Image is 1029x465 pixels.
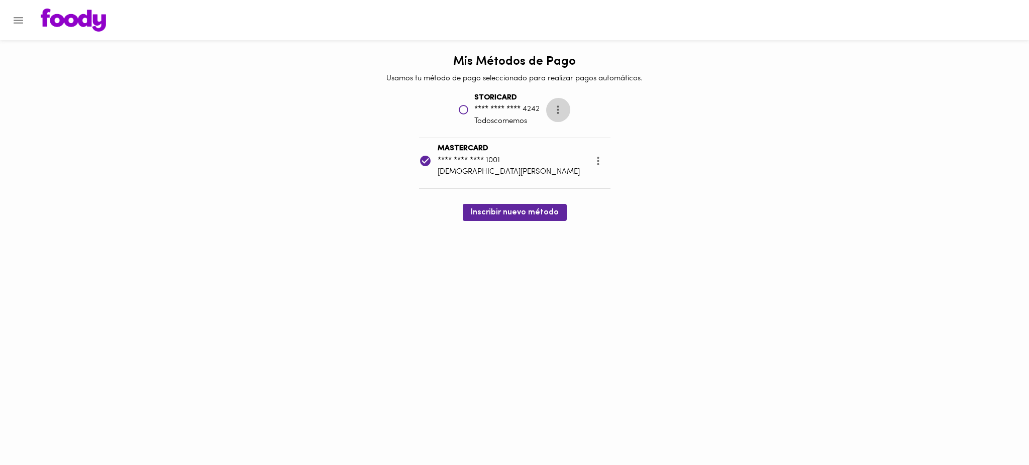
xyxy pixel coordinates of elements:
span: Inscribir nuevo método [471,208,559,217]
p: Todoscomemos [474,116,540,127]
iframe: Messagebird Livechat Widget [971,407,1019,455]
button: Inscribir nuevo método [463,204,567,220]
button: Menu [6,8,31,33]
b: STORICARD [474,94,517,101]
img: logo.png [41,9,106,32]
button: more [546,97,570,122]
b: MASTERCARD [438,145,488,152]
p: Usamos tu método de pago seleccionado para realizar pagos automáticos. [386,73,643,84]
h1: Mis Métodos de Pago [453,55,576,68]
p: [DEMOGRAPHIC_DATA][PERSON_NAME] [438,167,580,177]
button: more [586,149,610,173]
